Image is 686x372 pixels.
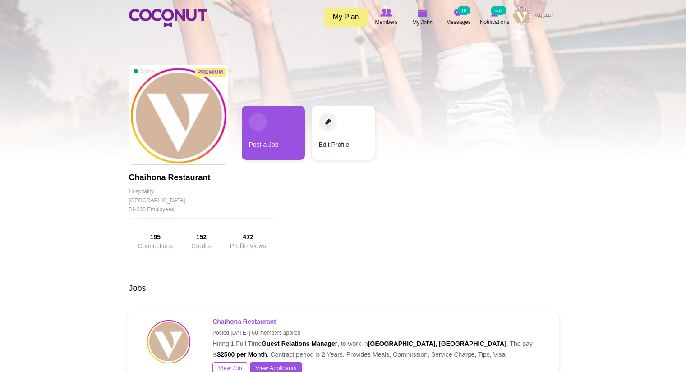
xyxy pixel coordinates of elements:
span: Members [375,18,397,27]
img: Home [129,9,207,27]
div: 2 / 2 [312,106,375,164]
img: Browse Members [380,9,392,17]
strong: [GEOGRAPHIC_DATA], [GEOGRAPHIC_DATA] [368,340,506,347]
a: Post a Job [242,106,305,160]
strong: 152 [191,232,211,241]
a: 152Credits [191,232,211,250]
strong: $2500 per Month [217,351,267,358]
div: Hospitality [129,187,276,196]
a: My Plan [324,8,368,27]
span: My Jobs [412,18,433,27]
strong: 472 [230,232,267,241]
img: Notifications [491,9,498,17]
a: العربية [531,7,557,25]
a: Chaihona Restaurant [212,318,277,325]
p: Hiring 1 Full Time , to work in . The pay is . Contract period is 2 Years. Provides Meals, Commis... [212,316,545,360]
span: Premium [195,68,226,77]
a: 472Profile Views [230,232,267,250]
h3: Jobs [124,284,562,293]
img: My Jobs [418,9,428,17]
a: 195Connections [138,232,173,250]
span: Online [134,68,154,74]
strong: 195 [138,232,173,241]
div: [GEOGRAPHIC_DATA] [129,196,185,205]
strong: Chaihona Restaurant [212,318,276,325]
img: Messages [454,9,463,17]
small: 18 [457,6,470,15]
a: Browse Members Members [368,7,405,27]
span: Notifications [480,18,509,27]
small: Posted [DATE] | 60 members applied [212,330,300,336]
a: Messages Messages 18 [441,7,477,27]
div: 51-200 Employees [129,205,276,214]
strong: Guest Relations Manager [262,340,337,347]
a: My Jobs My Jobs [405,7,441,28]
a: Notifications Notifications 632 [477,7,513,27]
h1: Chaihona Restaurant [129,173,276,182]
a: Edit Profile [312,106,375,160]
small: 632 [491,6,506,15]
div: 1 / 2 [242,106,305,164]
span: Messages [446,18,471,27]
